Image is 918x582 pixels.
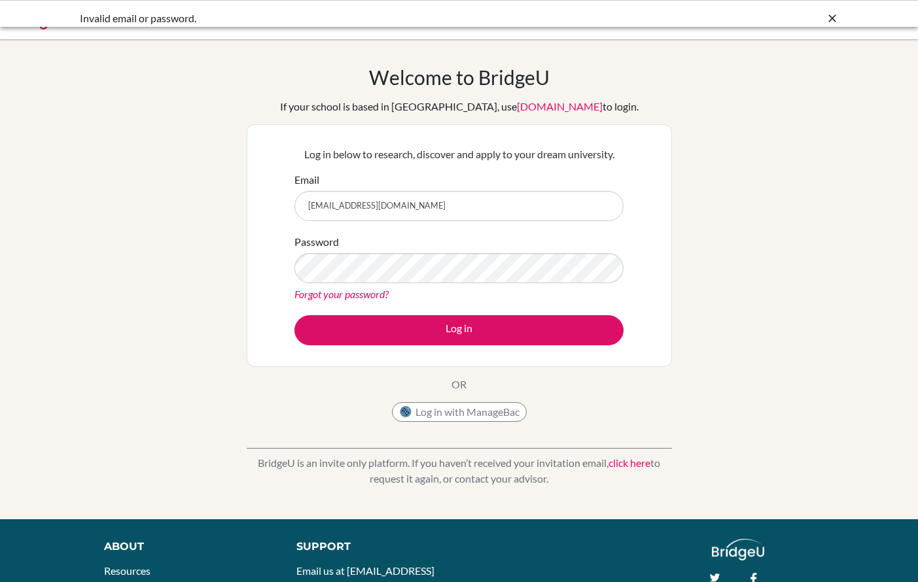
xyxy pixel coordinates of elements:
[609,456,650,469] a: click here
[369,65,550,89] h1: Welcome to BridgeU
[294,172,319,188] label: Email
[392,402,527,422] button: Log in with ManageBac
[247,455,672,487] p: BridgeU is an invite only platform. If you haven’t received your invitation email, to request it ...
[294,234,339,250] label: Password
[294,288,389,300] a: Forgot your password?
[80,10,643,26] div: Invalid email or password.
[296,539,446,555] div: Support
[104,564,150,577] a: Resources
[517,100,603,112] a: [DOMAIN_NAME]
[451,377,467,392] p: OR
[294,315,624,345] button: Log in
[294,146,624,162] p: Log in below to research, discover and apply to your dream university.
[712,539,765,560] img: logo_white@2x-f4f0deed5e89b7ecb1c2cc34c3e3d731f90f0f143d5ea2071677605dd97b5244.png
[104,539,267,555] div: About
[280,99,639,114] div: If your school is based in [GEOGRAPHIC_DATA], use to login.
